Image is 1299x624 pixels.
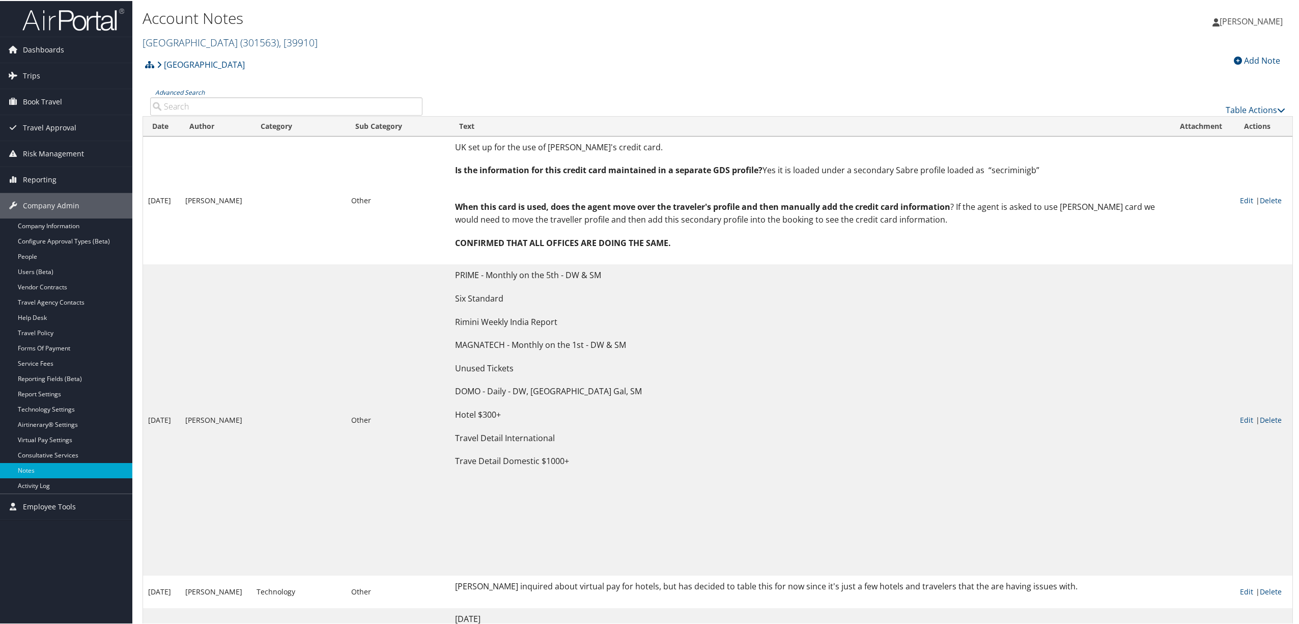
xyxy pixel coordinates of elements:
p: UK set up for the use of [PERSON_NAME]'s credit card. [455,140,1166,153]
strong: When this card is used, does the agent move over the traveler's profile and then manually add the... [455,200,950,211]
p: Yes it is loaded under a secondary Sabre profile loaded as “secriminigb” [455,163,1166,176]
p: Hotel $300+ [455,408,1166,421]
a: Edit [1240,586,1253,595]
p: Rimini Weekly India Report [455,315,1166,328]
span: [PERSON_NAME] [1220,15,1283,26]
a: Table Actions [1226,103,1285,115]
a: Edit [1240,195,1253,204]
th: Sub Category: activate to sort column ascending [346,116,450,135]
a: Advanced Search [155,87,205,96]
p: MAGNATECH - Monthly on the 1st - DW & SM [455,338,1166,351]
div: Add Note [1229,53,1285,66]
td: [DATE] [143,575,180,607]
p: DOMO - Daily - DW, [GEOGRAPHIC_DATA] Gal, SM [455,384,1166,397]
span: , [ 39910 ] [279,35,318,48]
a: [GEOGRAPHIC_DATA] [157,53,245,74]
strong: CONFIRMED THAT ALL OFFICES ARE DOING THE SAME. [455,236,671,248]
span: Trips [23,62,40,88]
td: Other [346,575,450,607]
a: Edit [1240,414,1253,424]
h1: Account Notes [143,7,910,28]
p: Six Standard [455,291,1166,305]
p: [PERSON_NAME] inquired about virtual pay for hotels, but has decided to table this for now since ... [455,579,1166,592]
td: [DATE] [143,135,180,264]
td: [DATE] [143,263,180,575]
th: Author [180,116,251,135]
td: Other [346,263,450,575]
p: PRIME - Monthly on the 5th - DW & SM [455,268,1166,281]
th: Attachment: activate to sort column ascending [1171,116,1235,135]
span: ( 301563 ) [240,35,279,48]
td: Technology [251,575,346,607]
strong: Is the information for this credit card maintained in a separate GDS profile? [455,164,763,175]
a: [PERSON_NAME] [1212,5,1293,36]
a: Delete [1260,414,1282,424]
td: [PERSON_NAME] [180,135,251,264]
td: | [1235,263,1292,575]
p: Travel Detail International [455,431,1166,444]
td: Other [346,135,450,264]
span: Dashboards [23,36,64,62]
img: airportal-logo.png [22,7,124,31]
span: Reporting [23,166,57,192]
th: Text: activate to sort column ascending [450,116,1171,135]
p: Unused Tickets [455,361,1166,374]
span: Company Admin [23,192,79,218]
a: [GEOGRAPHIC_DATA] [143,35,318,48]
td: [PERSON_NAME] [180,575,251,607]
th: Date: activate to sort column ascending [143,116,180,135]
p: ? If the agent is asked to use [PERSON_NAME] card we would need to move the traveller profile and... [455,186,1166,226]
span: Travel Approval [23,114,76,140]
th: Category: activate to sort column ascending [251,116,346,135]
p: Trave Detail Domestic $1000+ [455,454,1166,467]
td: [PERSON_NAME] [180,263,251,575]
input: Advanced Search [150,96,422,115]
th: Actions [1235,116,1292,135]
span: Employee Tools [23,493,76,519]
a: Delete [1260,586,1282,595]
span: Book Travel [23,88,62,114]
td: | [1235,135,1292,264]
td: | [1235,575,1292,607]
span: Risk Management [23,140,84,166]
a: Delete [1260,195,1282,204]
